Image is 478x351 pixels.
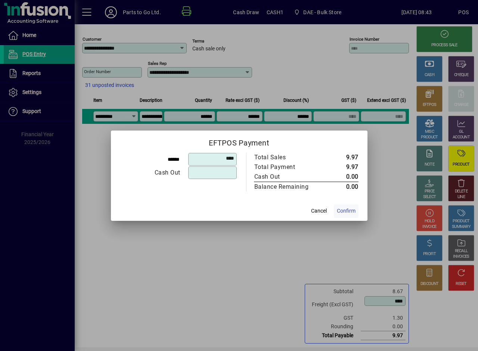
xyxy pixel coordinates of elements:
[311,207,327,215] span: Cancel
[325,153,358,162] td: 9.97
[337,207,356,215] span: Confirm
[254,162,325,172] td: Total Payment
[325,162,358,172] td: 9.97
[254,182,317,191] div: Balance Remaining
[334,204,358,218] button: Confirm
[254,153,325,162] td: Total Sales
[307,204,331,218] button: Cancel
[120,168,180,177] div: Cash Out
[111,131,367,152] h2: EFTPOS Payment
[325,172,358,182] td: 0.00
[325,182,358,192] td: 0.00
[254,172,317,181] div: Cash Out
